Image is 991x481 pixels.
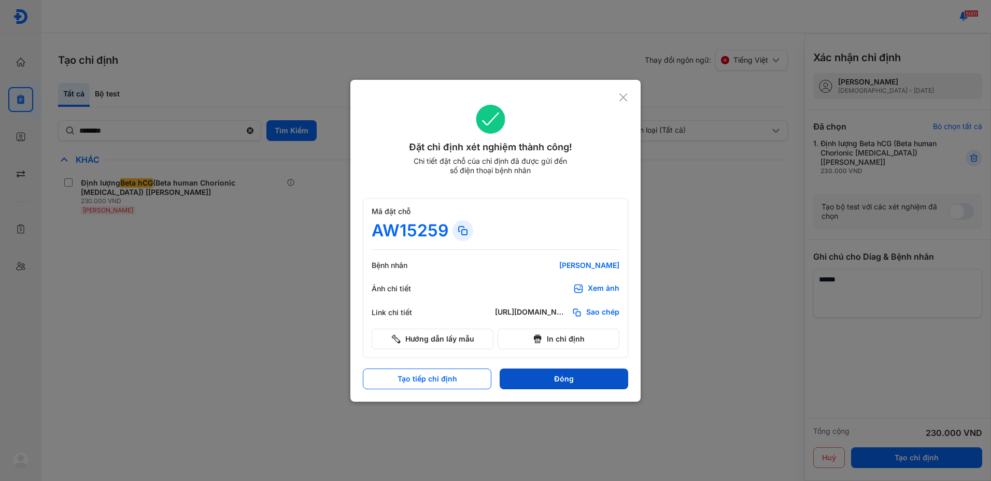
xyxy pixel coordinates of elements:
[363,140,618,154] div: Đặt chỉ định xét nghiệm thành công!
[363,369,491,389] button: Tạo tiếp chỉ định
[372,220,448,241] div: AW15259
[372,308,434,317] div: Link chi tiết
[586,307,619,318] span: Sao chép
[372,329,493,349] button: Hướng dẫn lấy mẫu
[495,261,619,270] div: [PERSON_NAME]
[409,157,572,175] div: Chi tiết đặt chỗ của chỉ định đã được gửi đến số điện thoại bệnh nhân
[372,284,434,293] div: Ảnh chi tiết
[495,307,568,318] div: [URL][DOMAIN_NAME]
[498,329,619,349] button: In chỉ định
[500,369,628,389] button: Đóng
[372,207,619,216] div: Mã đặt chỗ
[372,261,434,270] div: Bệnh nhân
[588,284,619,294] div: Xem ảnh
